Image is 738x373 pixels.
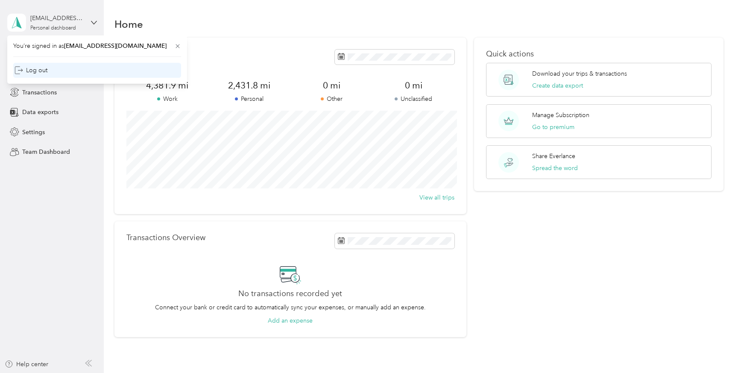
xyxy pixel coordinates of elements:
iframe: Everlance-gr Chat Button Frame [690,325,738,373]
span: 0 mi [372,79,454,91]
span: 2,431.8 mi [208,79,290,91]
span: Settings [22,128,45,137]
div: Personal dashboard [30,26,76,31]
div: Log out [15,66,47,75]
span: [EMAIL_ADDRESS][DOMAIN_NAME] [64,42,167,50]
p: Other [290,94,372,103]
p: Personal [208,94,290,103]
button: Create data export [532,81,583,90]
p: Work [126,94,208,103]
button: Add an expense [268,316,313,325]
button: Spread the word [532,164,578,173]
span: Data exports [22,108,59,117]
span: 0 mi [290,79,372,91]
span: Team Dashboard [22,147,70,156]
button: Go to premium [532,123,574,132]
p: Quick actions [486,50,712,59]
p: Unclassified [372,94,454,103]
div: [EMAIL_ADDRESS][DOMAIN_NAME] [30,14,84,23]
p: Share Everlance [532,152,575,161]
span: Transactions [22,88,57,97]
button: View all trips [419,193,454,202]
p: Manage Subscription [532,111,589,120]
h2: No transactions recorded yet [238,289,342,298]
span: 4,381.9 mi [126,79,208,91]
p: Transactions Overview [126,233,205,242]
p: Download your trips & transactions [532,69,627,78]
p: Connect your bank or credit card to automatically sync your expenses, or manually add an expense. [155,303,426,312]
h1: Home [114,20,143,29]
span: You’re signed in as [13,41,181,50]
button: Help center [5,360,48,369]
